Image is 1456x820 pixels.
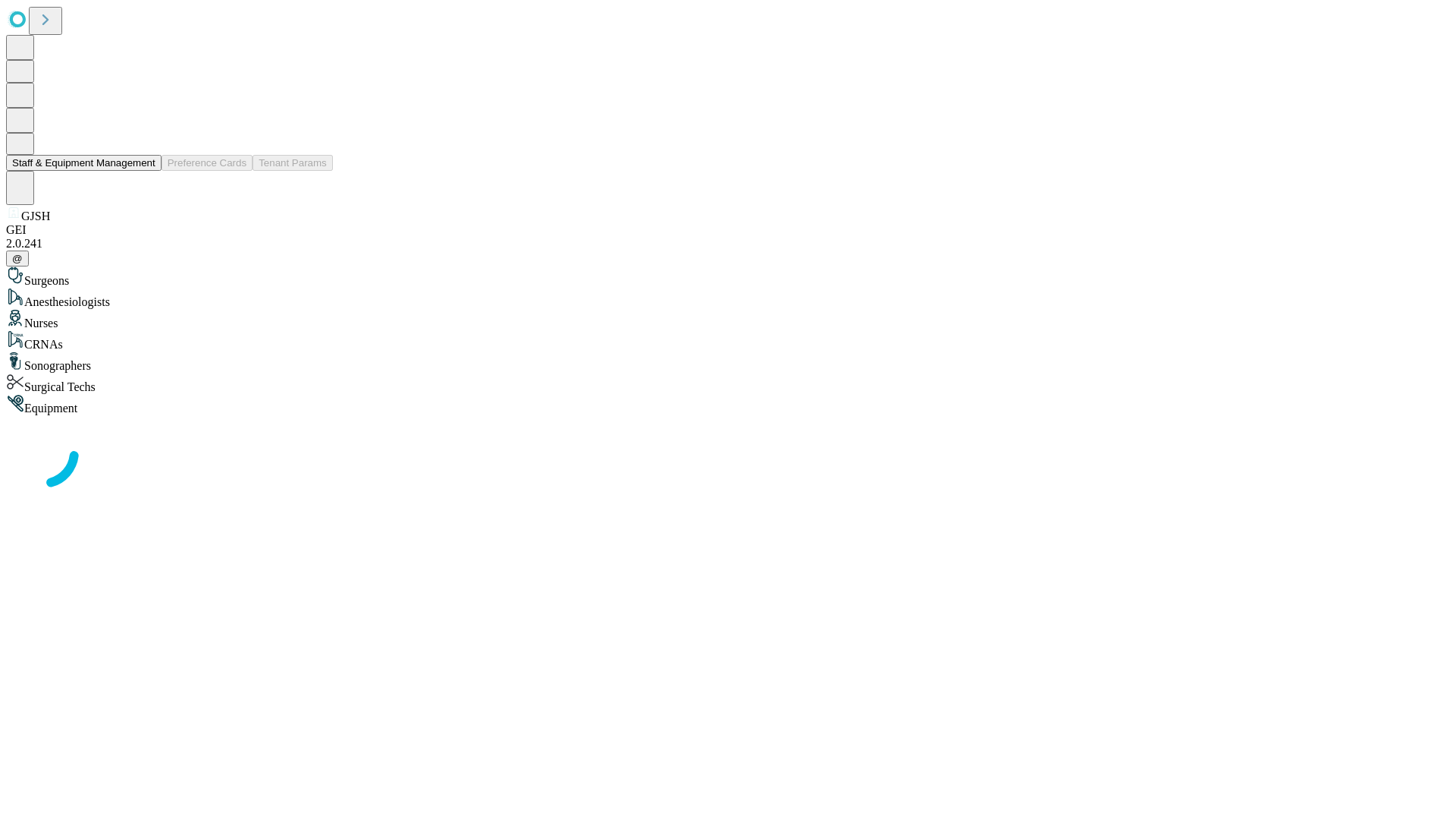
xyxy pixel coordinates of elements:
[6,237,1450,251] div: 2.0.241
[162,155,253,171] button: Preference Cards
[6,266,1450,288] div: Surgeons
[6,373,1450,394] div: Surgical Techs
[6,155,162,171] button: Staff & Equipment Management
[21,210,50,222] span: GJSH
[6,223,1450,237] div: GEI
[6,330,1450,352] div: CRNAs
[6,309,1450,330] div: Nurses
[6,288,1450,309] div: Anesthesiologists
[6,394,1450,415] div: Equipment
[6,251,29,266] button: @
[6,352,1450,373] div: Sonographers
[253,155,333,171] button: Tenant Params
[12,253,23,264] span: @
